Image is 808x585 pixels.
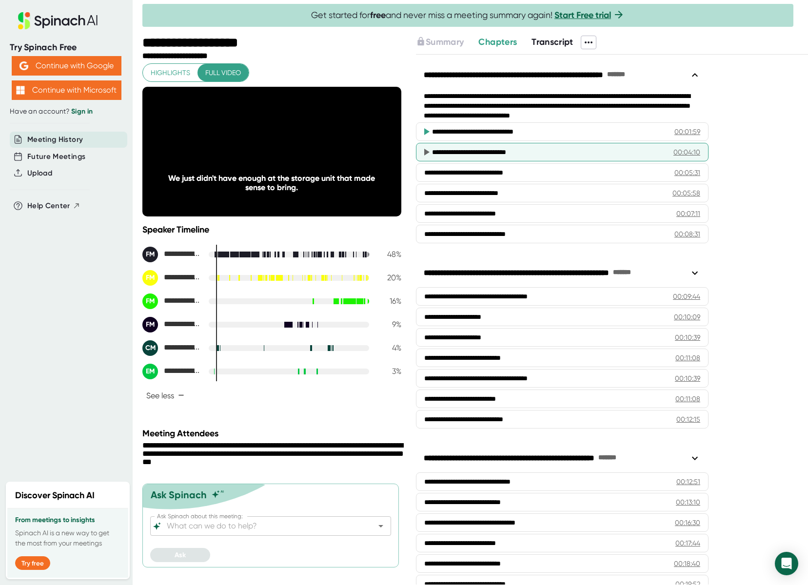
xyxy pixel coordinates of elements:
div: EM [142,364,158,379]
button: Meeting History [27,134,83,145]
div: Upgrade to access [416,36,478,49]
h2: Discover Spinach AI [15,489,95,502]
button: Transcript [532,36,573,49]
span: Highlights [151,67,190,79]
div: 00:01:59 [674,127,700,136]
b: free [370,10,386,20]
button: Ask [150,548,210,562]
div: CM [142,340,158,356]
span: Get started for and never miss a meeting summary again! [311,10,625,21]
button: Continue with Microsoft [12,80,121,100]
button: See less− [142,387,188,404]
div: 00:05:58 [672,188,700,198]
div: 00:10:39 [675,332,700,342]
button: Try free [15,556,50,570]
a: Start Free trial [554,10,611,20]
div: FM [142,317,158,332]
div: 9 % [377,320,401,329]
button: Help Center [27,200,80,212]
button: Summary [416,36,464,49]
div: Open Intercom Messenger [775,552,798,575]
div: Ft Myers Central General Manager [142,317,201,332]
a: Sign in [71,107,93,116]
div: We just didn't have enough at the storage unit that made sense to bring. [168,174,375,192]
div: 00:04:10 [673,147,700,157]
p: Spinach AI is a new way to get the most from your meetings [15,528,120,548]
button: Highlights [143,64,198,82]
div: Cape Coral West General Manager [142,340,201,356]
div: Meeting Attendees [142,428,404,439]
div: Ft. Myers West Sales Manager [142,270,201,286]
img: Aehbyd4JwY73AAAAAElFTkSuQmCC [20,61,28,70]
button: Open [374,519,388,533]
button: Continue with Google [12,56,121,76]
div: 20 % [377,273,401,282]
div: Estero General Manager [142,364,201,379]
div: Try Spinach Free [10,42,123,53]
div: 16 % [377,296,401,306]
div: Speaker Timeline [142,224,401,235]
div: FM [142,247,158,262]
div: FM [142,270,158,286]
div: 00:09:44 [673,292,700,301]
div: 00:10:39 [675,373,700,383]
div: 3 % [377,367,401,376]
div: 48 % [377,250,401,259]
button: Future Meetings [27,151,85,162]
div: 00:07:11 [676,209,700,218]
input: What can we do to help? [165,519,359,533]
h3: From meetings to insights [15,516,120,524]
div: 00:12:51 [676,477,700,487]
span: Summary [426,37,464,47]
div: FT Myers West Regional Manager [142,247,201,262]
div: 00:17:44 [675,538,700,548]
div: 00:11:08 [675,394,700,404]
span: Help Center [27,200,70,212]
div: 00:13:10 [676,497,700,507]
div: 00:16:30 [675,518,700,527]
div: FM [142,293,158,309]
span: Ask [175,551,186,559]
span: Full video [205,67,241,79]
div: 00:11:08 [675,353,700,363]
span: Transcript [532,37,573,47]
button: Upload [27,168,52,179]
div: 00:18:40 [674,559,700,568]
span: Chapters [478,37,517,47]
div: 00:10:09 [674,312,700,322]
button: Full video [197,64,249,82]
div: 4 % [377,343,401,352]
button: Chapters [478,36,517,49]
div: 00:12:15 [676,414,700,424]
div: Ask Spinach [151,489,207,501]
div: 00:08:31 [674,229,700,239]
div: 00:05:31 [674,168,700,177]
span: − [178,391,184,399]
div: Have an account? [10,107,123,116]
